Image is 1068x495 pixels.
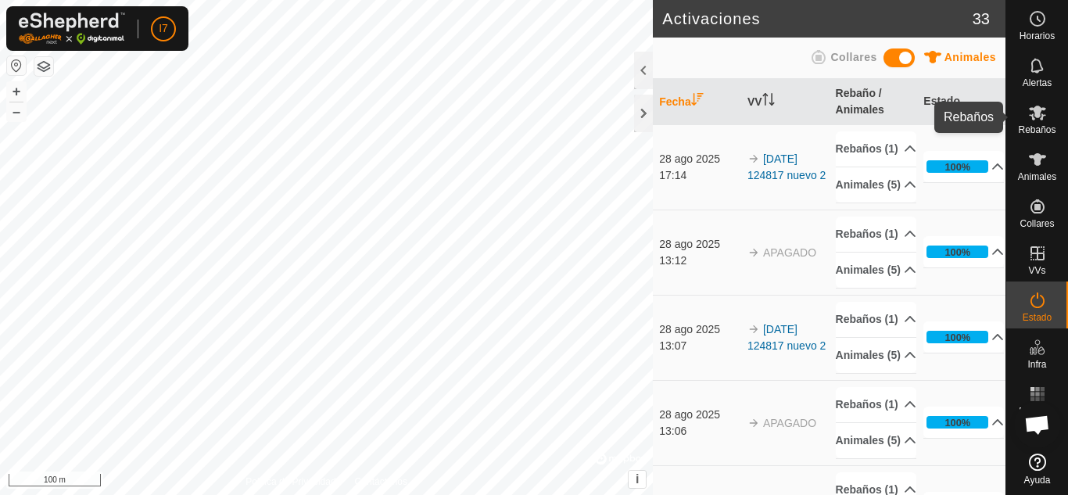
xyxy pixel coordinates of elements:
[836,387,916,422] p-accordion-header: Rebaños (1)
[1014,401,1061,448] a: Chat abierto
[944,415,970,430] div: 100%
[944,330,970,345] div: 100%
[944,245,970,260] div: 100%
[923,236,1004,267] p-accordion-header: 100%
[355,475,407,489] a: Contáctenos
[1024,475,1051,485] span: Ayuda
[34,57,53,76] button: Capas del Mapa
[7,82,26,101] button: +
[741,79,830,125] th: VV
[944,160,970,174] div: 100%
[836,423,916,458] p-accordion-header: Animales (5)
[926,331,988,343] div: 100%
[659,321,740,338] div: 28 ago 2025
[836,338,916,373] p-accordion-header: Animales (5)
[629,471,646,488] button: i
[763,246,816,259] span: APAGADO
[926,246,988,258] div: 100%
[691,95,704,108] p-sorticon: Activar para ordenar
[926,160,988,173] div: 100%
[923,321,1004,353] p-accordion-header: 100%
[1006,447,1068,491] a: Ayuda
[747,323,826,352] a: [DATE] 124817 nuevo 2
[19,13,125,45] img: Logo Gallagher
[830,79,918,125] th: Rebaño / Animales
[1020,219,1054,228] span: Collares
[7,56,26,75] button: Restablecer Mapa
[659,236,740,253] div: 28 ago 2025
[1018,172,1056,181] span: Animales
[836,253,916,288] p-accordion-header: Animales (5)
[747,152,826,181] a: [DATE] 124817 nuevo 2
[1027,360,1046,369] span: Infra
[659,151,740,167] div: 28 ago 2025
[1020,31,1055,41] span: Horarios
[973,7,990,30] span: 33
[245,475,335,489] a: Política de Privacidad
[747,323,760,335] img: arrow
[1023,78,1052,88] span: Alertas
[763,417,816,429] span: APAGADO
[923,407,1004,438] p-accordion-header: 100%
[653,79,741,125] th: Fecha
[747,417,760,429] img: arrow
[830,51,876,63] span: Collares
[159,20,168,37] span: I7
[659,338,740,354] div: 13:07
[659,423,740,439] div: 13:06
[836,131,916,167] p-accordion-header: Rebaños (1)
[1023,313,1052,322] span: Estado
[747,246,760,259] img: arrow
[636,472,639,486] span: i
[1028,266,1045,275] span: VVs
[662,9,973,28] h2: Activaciones
[1018,125,1055,135] span: Rebaños
[944,51,996,63] span: Animales
[747,152,760,165] img: arrow
[762,95,775,108] p-sorticon: Activar para ordenar
[659,167,740,184] div: 17:14
[7,102,26,121] button: –
[917,79,1005,125] th: Estado
[836,302,916,337] p-accordion-header: Rebaños (1)
[836,167,916,203] p-accordion-header: Animales (5)
[659,407,740,423] div: 28 ago 2025
[923,151,1004,182] p-accordion-header: 100%
[926,416,988,429] div: 100%
[836,217,916,252] p-accordion-header: Rebaños (1)
[659,253,740,269] div: 13:12
[1010,407,1064,425] span: Mapa de Calor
